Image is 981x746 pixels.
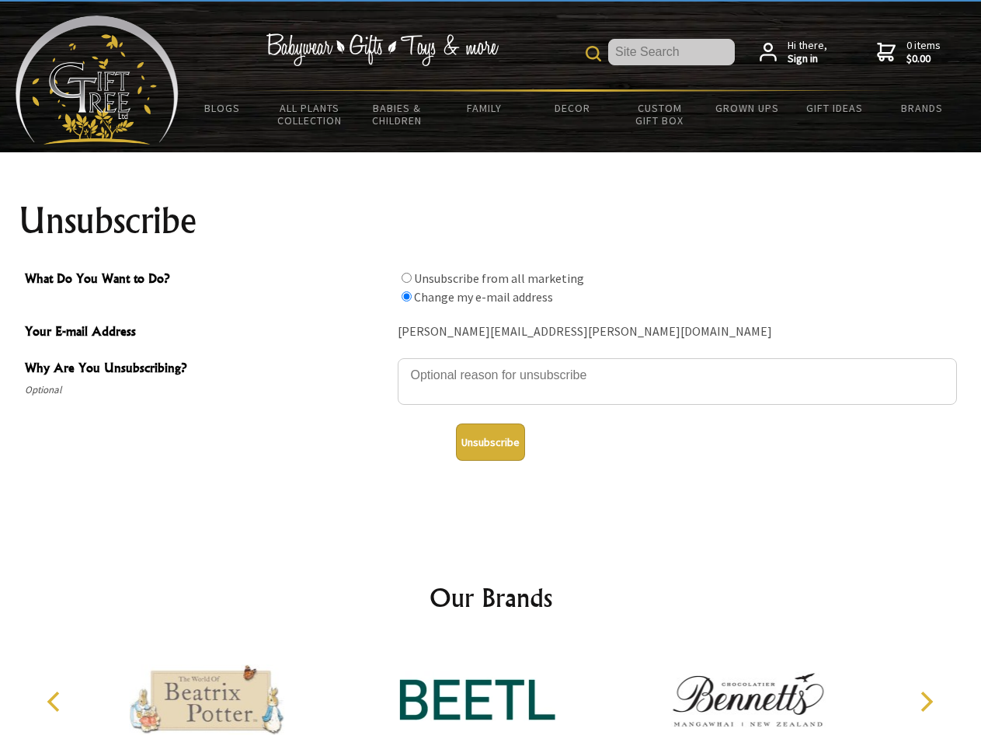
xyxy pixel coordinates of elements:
[788,39,827,66] span: Hi there,
[414,289,553,305] label: Change my e-mail address
[788,52,827,66] strong: Sign in
[398,358,957,405] textarea: Why Are You Unsubscribing?
[19,202,963,239] h1: Unsubscribe
[441,92,529,124] a: Family
[877,39,941,66] a: 0 items$0.00
[760,39,827,66] a: Hi there,Sign in
[791,92,878,124] a: Gift Ideas
[456,424,525,461] button: Unsubscribe
[528,92,616,124] a: Decor
[266,33,499,66] img: Babywear - Gifts - Toys & more
[616,92,704,137] a: Custom Gift Box
[25,358,390,381] span: Why Are You Unsubscribing?
[266,92,354,137] a: All Plants Collection
[909,685,943,719] button: Next
[906,38,941,66] span: 0 items
[878,92,966,124] a: Brands
[906,52,941,66] strong: $0.00
[39,685,73,719] button: Previous
[31,579,951,616] h2: Our Brands
[586,46,601,61] img: product search
[25,322,390,344] span: Your E-mail Address
[353,92,441,137] a: Babies & Children
[402,291,412,302] input: What Do You Want to Do?
[414,270,584,286] label: Unsubscribe from all marketing
[25,381,390,399] span: Optional
[402,273,412,283] input: What Do You Want to Do?
[25,269,390,291] span: What Do You Want to Do?
[398,320,957,344] div: [PERSON_NAME][EMAIL_ADDRESS][PERSON_NAME][DOMAIN_NAME]
[608,39,735,65] input: Site Search
[16,16,179,145] img: Babyware - Gifts - Toys and more...
[703,92,791,124] a: Grown Ups
[179,92,266,124] a: BLOGS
